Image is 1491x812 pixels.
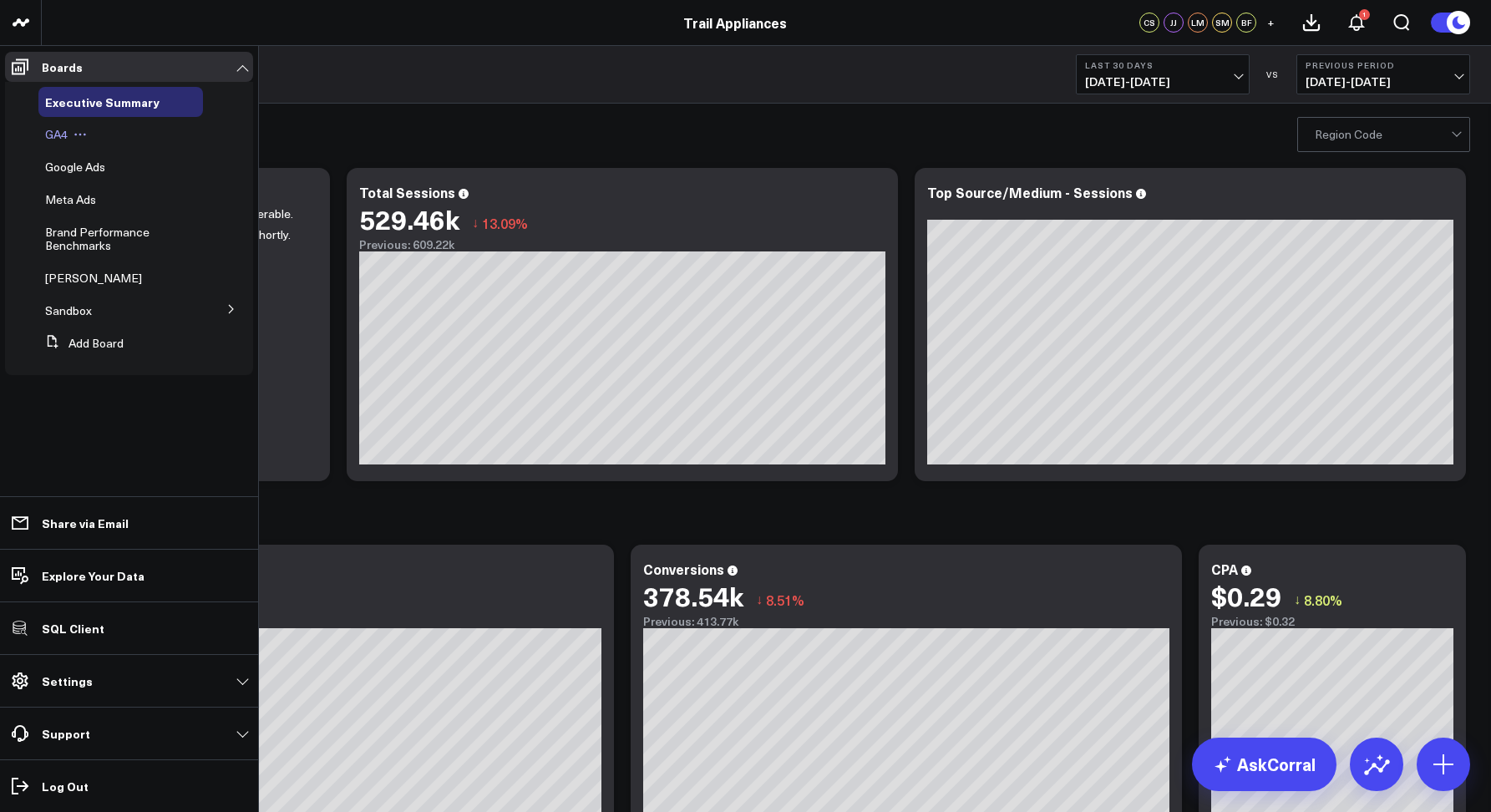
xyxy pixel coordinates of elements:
div: LM [1188,13,1208,33]
p: Support [42,727,90,740]
b: Previous Period [1306,60,1461,70]
a: [PERSON_NAME] [45,272,142,285]
div: 529.46k [359,204,459,234]
a: Trail Appliances [683,13,787,32]
a: Sandbox [45,304,92,317]
p: Explore Your Data [42,569,145,582]
div: SM [1212,13,1232,33]
div: CPA [1211,560,1238,578]
button: + [1260,13,1281,33]
b: Last 30 Days [1085,60,1240,70]
span: Brand Performance Benchmarks [45,224,150,253]
div: $0.29 [1211,581,1281,611]
a: Executive Summary [45,95,160,109]
span: Google Ads [45,159,105,175]
p: Settings [42,674,93,688]
div: Conversions [643,560,724,578]
span: ↓ [756,589,763,611]
button: Add Board [38,328,124,358]
span: ↓ [472,212,479,234]
span: Sandbox [45,302,92,318]
button: Last 30 Days[DATE]-[DATE] [1076,54,1250,94]
span: 8.51% [766,591,804,609]
p: Boards [42,60,83,74]
a: GA4 [45,128,68,141]
span: 13.09% [482,214,528,232]
span: [PERSON_NAME] [45,270,142,286]
span: Executive Summary [45,94,160,110]
div: 1 [1359,9,1370,20]
div: VS [1258,69,1288,79]
div: Previous: 609.22k [359,238,885,251]
span: [DATE] - [DATE] [1085,75,1240,89]
span: ↓ [1294,589,1301,611]
span: [DATE] - [DATE] [1306,75,1461,89]
div: Total Sessions [359,183,455,201]
p: Log Out [42,779,89,793]
div: Previous: $0.32 [1211,615,1453,628]
div: BF [1236,13,1256,33]
p: SQL Client [42,622,104,635]
p: Share via Email [42,516,129,530]
div: 378.54k [643,581,743,611]
a: Brand Performance Benchmarks [45,226,183,252]
a: Google Ads [45,160,105,174]
span: + [1267,17,1275,28]
a: Meta Ads [45,193,96,206]
span: Meta Ads [45,191,96,207]
div: Top Source/Medium - Sessions [927,183,1133,201]
a: AskCorral [1192,738,1336,791]
button: Previous Period[DATE]-[DATE] [1296,54,1470,94]
a: Log Out [5,771,253,801]
div: Previous: 413.77k [643,615,1169,628]
span: 8.80% [1304,591,1342,609]
span: GA4 [45,126,68,142]
div: Previous: $133.65k [75,615,601,628]
div: CS [1139,13,1159,33]
div: JJ [1164,13,1184,33]
a: SQL Client [5,613,253,643]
